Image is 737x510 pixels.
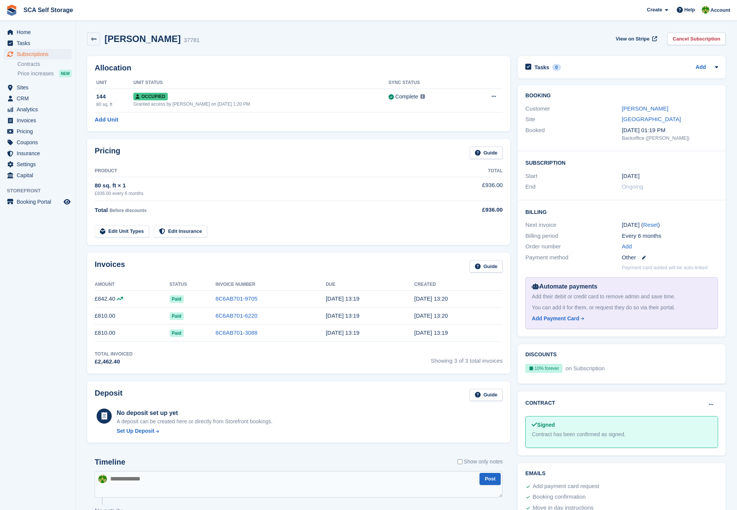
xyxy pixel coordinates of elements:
[62,197,72,206] a: Preview store
[326,279,414,291] th: Due
[184,36,200,45] div: 37781
[105,34,181,44] h2: [PERSON_NAME]
[170,295,184,303] span: Paid
[95,389,122,401] h2: Deposit
[622,183,643,190] span: Ongoing
[215,329,258,336] a: 6C6AB701-3088
[4,126,72,137] a: menu
[17,197,62,207] span: Booking Portal
[326,295,359,302] time: 2025-04-08 12:19:52 UTC
[95,225,149,238] a: Edit Unit Types
[525,93,718,99] h2: Booking
[95,458,125,466] h2: Timeline
[4,38,72,48] a: menu
[702,6,709,14] img: Sam Chapman
[622,116,681,122] a: [GEOGRAPHIC_DATA]
[414,329,448,336] time: 2024-04-07 12:19:52 UTC
[4,93,72,104] a: menu
[20,4,76,16] a: SCA Self Storage
[4,49,72,59] a: menu
[17,115,62,126] span: Invoices
[96,101,133,108] div: 80 sq. ft
[525,364,562,373] div: 10% forever
[710,6,730,14] span: Account
[622,253,718,262] div: Other
[525,352,718,358] h2: Discounts
[564,365,604,371] span: on Subscription
[215,312,258,319] a: 6C6AB701-6220
[95,190,440,197] div: £936.00 every 6 months
[525,159,718,166] h2: Subscription
[532,293,712,301] div: Add their debit or credit card to remove admin and save time.
[525,104,621,113] div: Customer
[17,137,62,148] span: Coupons
[440,177,503,201] td: £936.00
[4,170,72,181] a: menu
[622,264,708,271] p: Payment card added will be auto-linked
[525,115,621,124] div: Site
[414,312,448,319] time: 2024-10-07 12:20:00 UTC
[95,290,170,307] td: £842.40
[532,493,586,502] div: Booking confirmation
[17,70,54,77] span: Price increases
[470,389,503,401] a: Guide
[552,64,561,71] div: 0
[525,242,621,251] div: Order number
[458,458,462,466] input: Show only notes
[622,242,632,251] a: Add
[95,77,133,89] th: Unit
[17,69,72,78] a: Price increases NEW
[154,225,208,238] a: Edit Insurance
[525,182,621,191] div: End
[470,147,503,159] a: Guide
[420,94,425,99] img: icon-info-grey-7440780725fd019a000dd9b08b2336e03edf1995a4989e88bcd33f0948082b44.svg
[17,148,62,159] span: Insurance
[4,115,72,126] a: menu
[326,312,359,319] time: 2024-10-08 12:19:52 UTC
[525,232,621,240] div: Billing period
[170,312,184,320] span: Paid
[17,104,62,115] span: Analytics
[7,187,75,195] span: Storefront
[95,324,170,342] td: £810.00
[613,33,659,45] a: View on Stripe
[59,70,72,77] div: NEW
[17,82,62,93] span: Sites
[95,165,440,177] th: Product
[4,137,72,148] a: menu
[95,181,440,190] div: 80 sq. ft × 1
[17,27,62,37] span: Home
[647,6,662,14] span: Create
[170,279,215,291] th: Status
[643,221,658,228] a: Reset
[95,147,120,159] h2: Pricing
[414,295,448,302] time: 2025-04-07 12:20:19 UTC
[4,27,72,37] a: menu
[17,93,62,104] span: CRM
[534,64,549,71] h2: Tasks
[133,93,167,100] span: Occupied
[525,126,621,142] div: Booked
[109,208,147,213] span: Before discounts
[117,427,155,435] div: Set Up Deposit
[117,409,273,418] div: No deposit set up yet
[622,221,718,229] div: [DATE] ( )
[4,82,72,93] a: menu
[17,170,62,181] span: Capital
[532,421,712,429] div: Signed
[622,232,718,240] div: Every 6 months
[326,329,359,336] time: 2024-04-08 12:19:52 UTC
[133,77,389,89] th: Unit Status
[117,418,273,426] p: A deposit can be created here or directly from Storefront bookings.
[215,279,326,291] th: Invoice Number
[95,115,118,124] a: Add Unit
[395,93,418,101] div: Complete
[4,104,72,115] a: menu
[95,351,133,357] div: Total Invoiced
[95,307,170,324] td: £810.00
[133,101,389,108] div: Granted access by [PERSON_NAME] on [DATE] 1:20 PM
[525,172,621,181] div: Start
[622,126,718,135] div: [DATE] 01:19 PM
[440,165,503,177] th: Total
[696,63,706,72] a: Add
